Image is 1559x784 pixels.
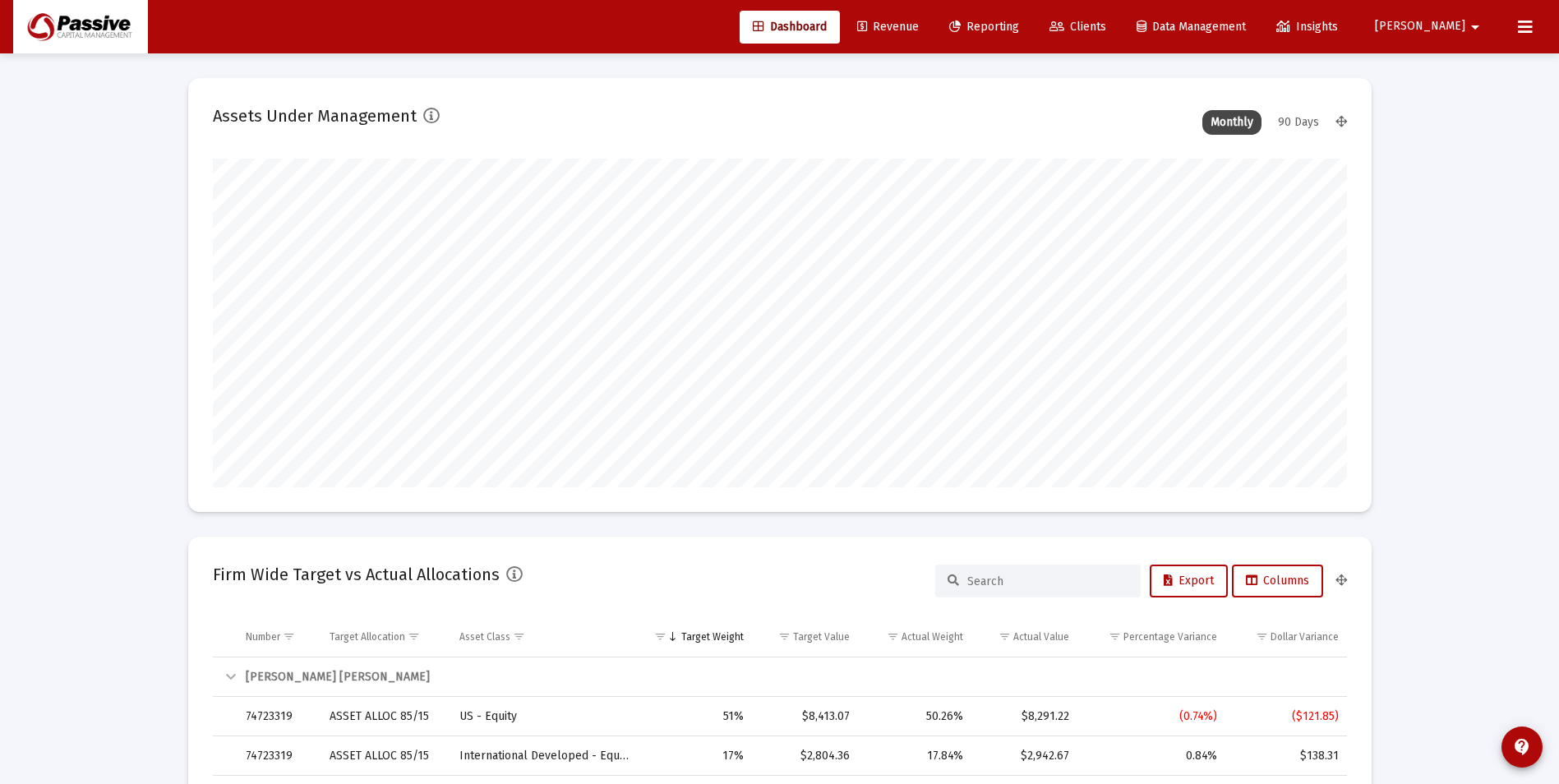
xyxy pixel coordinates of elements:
mat-icon: contact_support [1512,737,1532,757]
span: Show filter options for column 'Dollar Variance' [1256,630,1268,643]
td: Column Dollar Variance [1225,617,1347,657]
div: ($121.85) [1234,708,1339,725]
span: Dashboard [753,20,827,34]
span: Columns [1246,574,1309,588]
td: US - Equity [451,697,639,736]
h2: Assets Under Management [213,103,417,129]
div: Actual Value [1013,630,1069,643]
div: 51% [647,708,744,725]
h2: Firm Wide Target vs Actual Allocations [213,561,500,588]
td: 74723319 [238,736,321,776]
div: Target Weight [681,630,744,643]
div: Target Allocation [330,630,405,643]
div: 0.84% [1086,748,1216,764]
button: Export [1150,565,1228,597]
td: Column Target Allocation [321,617,451,657]
span: Show filter options for column 'Asset Class' [513,630,525,643]
td: Column Target Weight [639,617,752,657]
div: [PERSON_NAME] [PERSON_NAME] [246,669,1339,685]
td: Column Number [238,617,321,657]
div: Target Value [793,630,850,643]
span: Reporting [949,20,1019,34]
div: Dollar Variance [1271,630,1339,643]
td: Column Target Value [752,617,858,657]
td: ASSET ALLOC 85/15 [321,736,451,776]
div: $138.31 [1234,748,1339,764]
a: Dashboard [740,11,840,44]
a: Reporting [936,11,1032,44]
span: Data Management [1137,20,1246,34]
div: $2,804.36 [760,748,850,764]
a: Insights [1263,11,1351,44]
td: Column Actual Weight [858,617,971,657]
span: Show filter options for column 'Target Allocation' [408,630,420,643]
td: Collapse [213,657,238,697]
span: [PERSON_NAME] [1375,20,1465,34]
div: 17% [647,748,744,764]
td: Column Percentage Variance [1077,617,1225,657]
div: $8,291.22 [980,708,1069,725]
span: Show filter options for column 'Target Value' [778,630,791,643]
div: 17.84% [866,748,963,764]
a: Revenue [844,11,932,44]
div: Asset Class [459,630,510,643]
input: Search [967,574,1128,588]
a: Clients [1036,11,1119,44]
td: Column Asset Class [451,617,639,657]
div: 90 Days [1270,110,1327,135]
div: Actual Weight [902,630,963,643]
span: Show filter options for column 'Actual Value' [999,630,1011,643]
span: Show filter options for column 'Actual Weight' [887,630,899,643]
div: $8,413.07 [760,708,850,725]
img: Dashboard [25,11,136,44]
div: Number [246,630,280,643]
div: $2,942.67 [980,748,1069,764]
span: Show filter options for column 'Percentage Variance' [1109,630,1121,643]
div: 50.26% [866,708,963,725]
td: Column Actual Value [971,617,1077,657]
span: Show filter options for column 'Target Weight' [654,630,666,643]
td: 74723319 [238,697,321,736]
div: (0.74%) [1086,708,1216,725]
div: Monthly [1202,110,1261,135]
span: Clients [1049,20,1106,34]
span: Revenue [857,20,919,34]
button: Columns [1232,565,1323,597]
a: Data Management [1123,11,1259,44]
button: [PERSON_NAME] [1355,10,1505,43]
td: ASSET ALLOC 85/15 [321,697,451,736]
span: Show filter options for column 'Number' [283,630,295,643]
mat-icon: arrow_drop_down [1465,11,1485,44]
td: International Developed - Equity [451,736,639,776]
span: Insights [1276,20,1338,34]
span: Export [1164,574,1214,588]
div: Percentage Variance [1123,630,1217,643]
